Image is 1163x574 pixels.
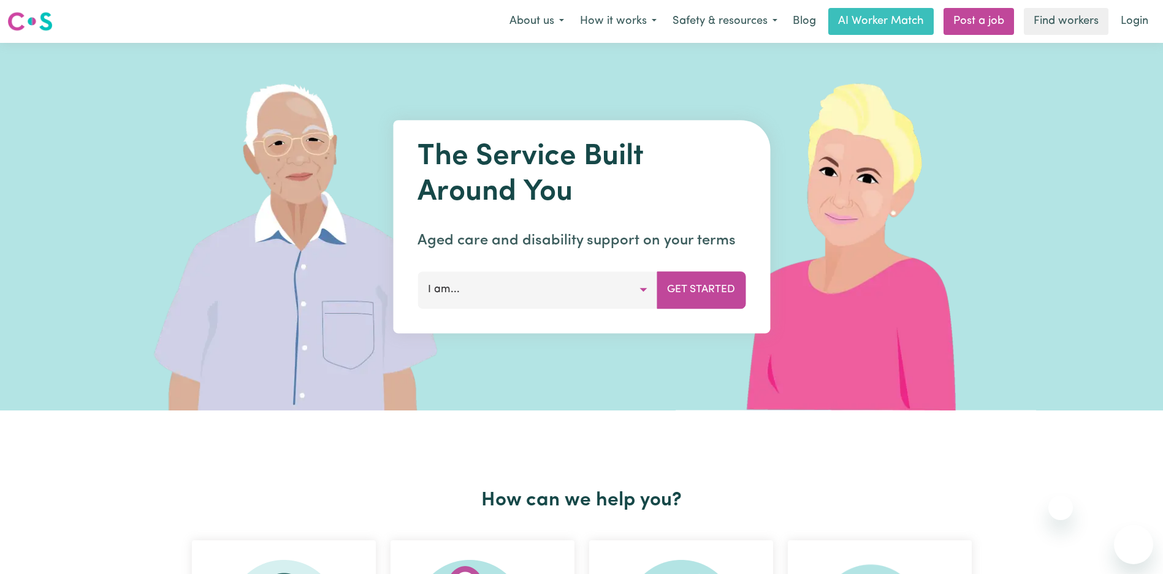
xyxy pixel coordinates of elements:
a: Careseekers logo [7,7,53,36]
button: I am... [418,271,657,308]
button: How it works [572,9,665,34]
a: Blog [785,8,823,35]
a: Find workers [1024,8,1108,35]
p: Aged care and disability support on your terms [418,230,745,252]
iframe: Close message [1048,496,1073,520]
button: Safety & resources [665,9,785,34]
a: Post a job [944,8,1014,35]
iframe: Button to launch messaging window [1114,525,1153,564]
a: Login [1113,8,1156,35]
a: AI Worker Match [828,8,934,35]
button: About us [501,9,572,34]
img: Careseekers logo [7,10,53,32]
h1: The Service Built Around You [418,140,745,210]
h2: How can we help you? [185,489,979,512]
button: Get Started [657,271,745,308]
